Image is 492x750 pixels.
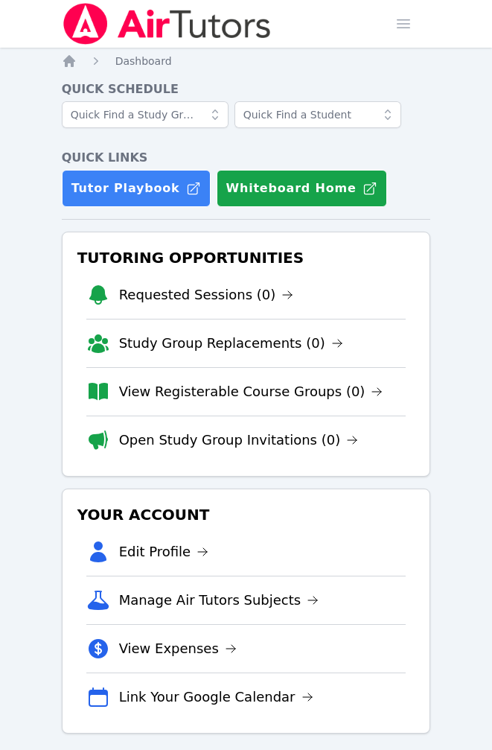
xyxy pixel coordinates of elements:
[115,55,172,67] span: Dashboard
[234,101,401,128] input: Quick Find a Student
[217,170,387,207] button: Whiteboard Home
[62,101,229,128] input: Quick Find a Study Group
[119,590,319,611] a: Manage Air Tutors Subjects
[62,54,431,69] nav: Breadcrumb
[119,333,343,354] a: Study Group Replacements (0)
[62,170,211,207] a: Tutor Playbook
[119,381,383,402] a: View Registerable Course Groups (0)
[62,149,431,167] h4: Quick Links
[119,285,294,305] a: Requested Sessions (0)
[62,3,272,45] img: Air Tutors
[119,638,237,659] a: View Expenses
[74,501,418,528] h3: Your Account
[119,687,313,708] a: Link Your Google Calendar
[119,430,359,451] a: Open Study Group Invitations (0)
[119,541,209,562] a: Edit Profile
[62,80,431,98] h4: Quick Schedule
[115,54,172,69] a: Dashboard
[74,244,418,271] h3: Tutoring Opportunities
